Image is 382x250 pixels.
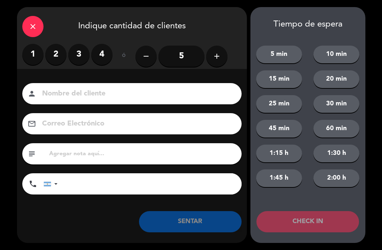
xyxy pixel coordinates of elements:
label: 4 [91,44,112,65]
div: ó [112,44,135,69]
div: Tiempo de espera [250,19,365,30]
button: 1:45 h [256,169,302,187]
div: Indique cantidad de clientes [17,7,247,44]
i: subject [28,150,36,158]
button: 45 min [256,120,302,138]
label: 3 [68,44,89,65]
button: add [206,46,227,67]
button: 1:30 h [313,145,359,162]
div: Argentina: +54 [44,174,60,194]
button: remove [135,46,157,67]
button: 30 min [313,95,359,113]
input: Nombre del cliente [41,88,232,100]
input: Agregar nota aquí... [48,149,236,159]
button: 2:00 h [313,169,359,187]
label: 2 [45,44,66,65]
i: phone [29,180,37,188]
button: 60 min [313,120,359,138]
button: 25 min [256,95,302,113]
label: 1 [22,44,44,65]
button: 5 min [256,46,302,63]
i: add [213,52,221,60]
button: SENTAR [139,211,242,232]
button: 20 min [313,70,359,88]
i: person [28,89,36,98]
i: close [29,22,37,31]
i: remove [142,52,150,60]
i: email [28,120,36,128]
button: CHECK IN [256,211,359,232]
button: 15 min [256,70,302,88]
button: 10 min [313,46,359,63]
button: 1:15 h [256,145,302,162]
input: Correo Electrónico [41,118,232,130]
